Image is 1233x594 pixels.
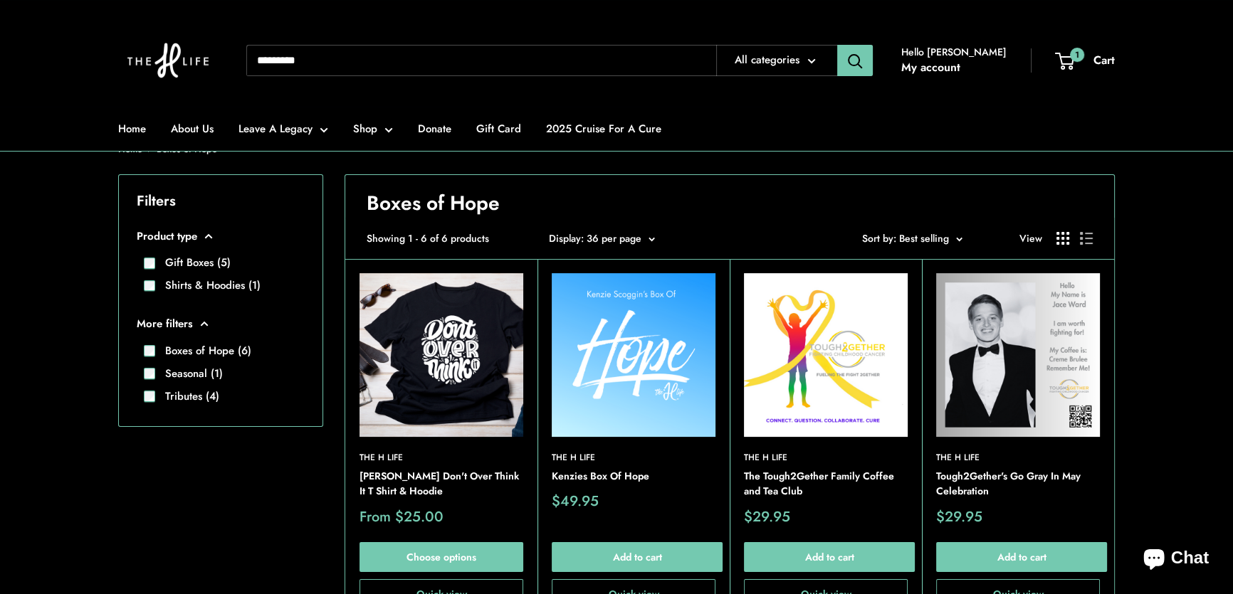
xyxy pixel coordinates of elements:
[360,451,523,465] a: The H Life
[360,510,444,524] span: From $25.00
[1070,47,1084,61] span: 1
[171,119,214,139] a: About Us
[155,388,219,405] label: Tributes (4)
[118,119,146,139] a: Home
[837,45,873,76] button: Search
[744,469,908,499] a: The Tough2Gether Family Coffee and Tea Club
[238,119,328,139] a: Leave A Legacy
[552,451,715,465] a: The H Life
[1093,52,1115,68] span: Cart
[137,188,305,214] p: Filters
[744,542,915,572] button: Add to cart
[1080,232,1093,245] button: Display products as list
[155,343,251,359] label: Boxes of Hope (6)
[367,229,489,248] span: Showing 1 - 6 of 6 products
[1056,50,1115,71] a: 1 Cart
[137,226,305,246] button: Product type
[353,119,393,139] a: Shop
[552,469,715,484] a: Kenzies Box Of Hope
[936,469,1100,499] a: Tough2Gether's Go Gray In May Celebration
[862,229,962,248] button: Sort by: Best selling
[155,366,223,382] label: Seasonal (1)
[936,510,982,524] span: $29.95
[744,451,908,465] a: The H Life
[546,119,661,139] a: 2025 Cruise For A Cure
[360,542,523,572] a: Choose options
[901,43,1007,61] span: Hello [PERSON_NAME]
[936,542,1107,572] button: Add to cart
[936,451,1100,465] a: The H Life
[367,189,1093,218] h1: Boxes of Hope
[418,119,451,139] a: Donate
[936,273,1100,437] img: Tough2Gether's Go Gray In May Celebration
[155,255,231,271] label: Gift Boxes (5)
[137,314,305,334] button: More filters
[155,277,261,294] label: Shirts & Hoodies (1)
[1056,232,1069,245] button: Display products as grid
[549,231,641,245] span: Display: 36 per page
[862,231,949,245] span: Sort by: Best selling
[549,229,655,248] button: Display: 36 per page
[476,119,521,139] a: Gift Card
[360,273,523,437] img: Mia Carmin Don't Over Think It T Shirt & Hoodie
[246,45,716,76] input: Search...
[118,14,218,107] img: The H Life
[157,142,217,156] a: Boxes of Hope
[552,494,599,509] span: $49.95
[1130,536,1222,583] inbox-online-store-chat: Shopify online store chat
[118,142,142,156] a: Home
[552,542,723,572] button: Add to cart
[744,510,790,524] span: $29.95
[360,469,523,499] a: [PERSON_NAME] Don't Over Think It T Shirt & Hoodie
[1019,229,1042,248] span: View
[936,273,1100,437] a: Tough2Gether's Go Gray In May CelebrationTough2Gether's Go Gray In May Celebration
[552,273,715,437] img: Kenzies Box Of Hope
[901,57,960,78] a: My account
[744,273,908,437] img: The Tough2Gether Family Coffee and Tea Club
